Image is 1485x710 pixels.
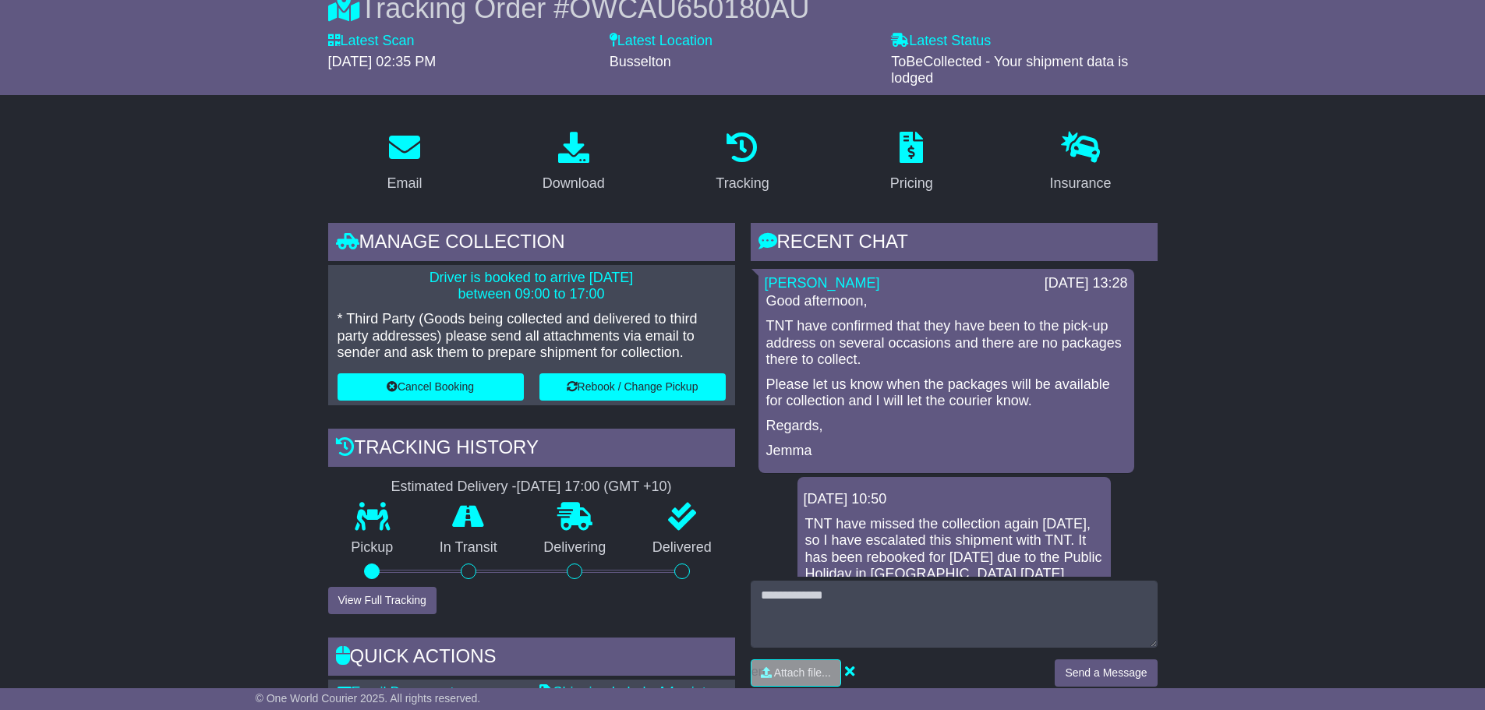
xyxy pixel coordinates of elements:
a: Insurance [1040,126,1122,200]
span: [DATE] 02:35 PM [328,54,437,69]
div: Manage collection [328,223,735,265]
p: TNT have confirmed that they have been to the pick-up address on several occasions and there are ... [766,318,1126,369]
p: Delivering [521,539,630,556]
div: Insurance [1050,173,1112,194]
button: Rebook / Change Pickup [539,373,726,401]
p: Pickup [328,539,417,556]
a: Email [377,126,432,200]
a: Download [532,126,615,200]
div: Email [387,173,422,194]
button: View Full Tracking [328,587,437,614]
p: Jemma [766,443,1126,460]
p: Regards, [766,418,1126,435]
a: [PERSON_NAME] [765,275,880,291]
button: Send a Message [1055,659,1157,687]
p: Good afternoon, [766,293,1126,310]
p: Driver is booked to arrive [DATE] between 09:00 to 17:00 [338,270,726,303]
a: Pricing [880,126,943,200]
p: * Third Party (Goods being collected and delivered to third party addresses) please send all atta... [338,311,726,362]
div: Pricing [890,173,933,194]
label: Latest Scan [328,33,415,50]
div: [DATE] 17:00 (GMT +10) [517,479,672,496]
div: RECENT CHAT [751,223,1158,265]
span: © One World Courier 2025. All rights reserved. [256,692,481,705]
span: Busselton [610,54,671,69]
a: Shipping Label - A4 printer [539,684,719,700]
button: Cancel Booking [338,373,524,401]
div: Estimated Delivery - [328,479,735,496]
label: Latest Location [610,33,712,50]
div: Tracking [716,173,769,194]
a: Tracking [705,126,779,200]
div: Quick Actions [328,638,735,680]
label: Latest Status [891,33,991,50]
p: In Transit [416,539,521,556]
div: [DATE] 13:28 [1045,275,1128,292]
p: TNT have missed the collection again [DATE], so I have escalated this shipment with TNT. It has b... [805,516,1103,583]
a: Email Documents [338,684,461,700]
span: ToBeCollected - Your shipment data is lodged [891,54,1128,87]
div: Tracking history [328,429,735,471]
div: [DATE] 10:50 [804,491,1105,508]
div: Download [543,173,605,194]
p: Delivered [629,539,735,556]
p: Please let us know when the packages will be available for collection and I will let the courier ... [766,376,1126,410]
